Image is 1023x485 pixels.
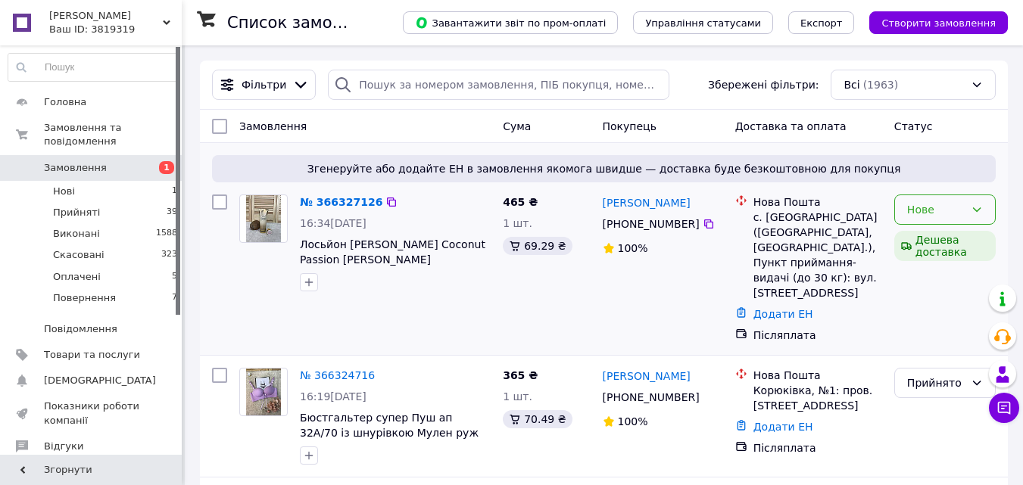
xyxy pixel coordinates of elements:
[645,17,761,29] span: Управління статусами
[603,195,691,210] a: [PERSON_NAME]
[503,369,538,381] span: 365 ₴
[218,161,990,176] span: Згенеруйте або додайте ЕН в замовлення якомога швидше — доставка буде безкоштовною для покупця
[907,375,965,391] div: Прийнято
[300,412,479,454] a: Бюстгальтер супер Пуш ап 32А/70 із шнурівкою Мулен руж без кісточок бузковий
[300,238,485,296] a: Лосьйон [PERSON_NAME] Coconut Passion [PERSON_NAME] пристрасть [PERSON_NAME] Secret Оригінал
[300,196,382,208] a: № 366327126
[53,270,101,284] span: Оплачені
[53,291,116,305] span: Повернення
[172,185,177,198] span: 1
[708,77,819,92] span: Збережені фільтри:
[753,368,882,383] div: Нова Пошта
[44,322,117,336] span: Повідомлення
[503,237,572,255] div: 69.29 ₴
[156,227,177,241] span: 1588
[600,387,703,408] div: [PHONE_NUMBER]
[227,14,381,32] h1: Список замовлень
[753,421,813,433] a: Додати ЕН
[503,120,531,132] span: Cума
[753,440,882,455] div: Післяплата
[53,185,75,198] span: Нові
[854,16,1008,28] a: Створити замовлення
[8,54,178,81] input: Пошук
[600,213,703,235] div: [PHONE_NUMBER]
[328,70,669,100] input: Пошук за номером замовлення, ПІБ покупця, номером телефону, Email, номером накладної
[53,206,100,219] span: Прийняті
[239,368,288,416] a: Фото товару
[49,9,163,23] span: Софі БСС
[403,11,618,34] button: Завантажити звіт по пром-оплаті
[44,374,156,387] span: [DEMOGRAPHIC_DATA]
[989,393,1019,423] button: Чат з покупцем
[788,11,855,34] button: Експорт
[735,120,847,132] span: Доставка та оплата
[753,383,882,413] div: Корюківка, №1: пров. [STREET_ADDRESS]
[753,308,813,320] a: Додати ЕН
[618,242,648,254] span: 100%
[881,17,996,29] span: Створити замовлення
[415,16,606,30] span: Завантажити звіт по пром-оплаті
[894,231,996,261] div: Дешева доставка
[503,196,538,208] span: 465 ₴
[300,369,375,381] a: № 366324716
[242,77,286,92] span: Фільтри
[246,195,282,242] img: Фото товару
[618,415,648,427] span: 100%
[239,194,288,243] a: Фото товару
[907,201,965,218] div: Нове
[503,217,532,229] span: 1 шт.
[869,11,1008,34] button: Створити замовлення
[161,248,177,262] span: 323
[239,120,307,132] span: Замовлення
[863,79,899,91] span: (1963)
[172,291,177,305] span: 7
[44,348,140,362] span: Товари та послуги
[844,77,859,92] span: Всі
[53,248,104,262] span: Скасовані
[159,161,174,174] span: 1
[503,410,572,428] div: 70.49 ₴
[894,120,933,132] span: Статус
[44,95,86,109] span: Головна
[246,368,282,415] img: Фото товару
[603,368,691,384] a: [PERSON_NAME]
[300,390,366,403] span: 16:19[DATE]
[753,194,882,210] div: Нова Пошта
[44,121,182,148] span: Замовлення та повідомлення
[753,210,882,300] div: с. [GEOGRAPHIC_DATA] ([GEOGRAPHIC_DATA], [GEOGRAPHIC_DATA].), Пункт приймання-видачі (до 30 кг): ...
[172,270,177,284] span: 5
[300,217,366,229] span: 16:34[DATE]
[800,17,843,29] span: Експорт
[44,400,140,427] span: Показники роботи компанії
[49,23,182,36] div: Ваш ID: 3819319
[753,328,882,343] div: Післяплата
[44,161,107,175] span: Замовлення
[503,390,532,403] span: 1 шт.
[167,206,177,219] span: 39
[603,120,657,132] span: Покупець
[44,440,83,453] span: Відгуки
[53,227,100,241] span: Виконані
[633,11,773,34] button: Управління статусами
